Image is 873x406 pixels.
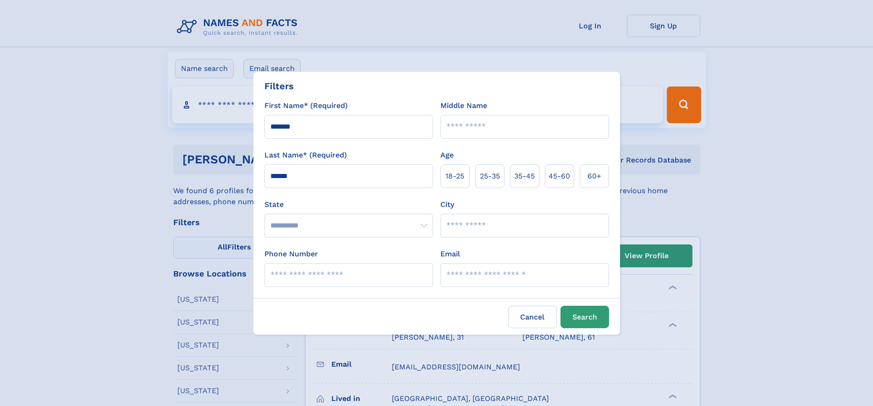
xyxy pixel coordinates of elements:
[264,79,294,93] div: Filters
[440,199,454,210] label: City
[264,249,318,260] label: Phone Number
[264,150,347,161] label: Last Name* (Required)
[560,306,609,328] button: Search
[480,171,500,182] span: 25‑35
[264,100,348,111] label: First Name* (Required)
[549,171,570,182] span: 45‑60
[264,199,433,210] label: State
[445,171,464,182] span: 18‑25
[440,150,454,161] label: Age
[440,100,487,111] label: Middle Name
[440,249,460,260] label: Email
[514,171,535,182] span: 35‑45
[508,306,557,328] label: Cancel
[587,171,601,182] span: 60+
